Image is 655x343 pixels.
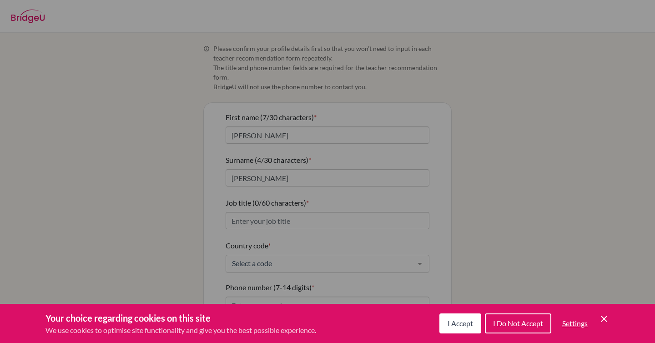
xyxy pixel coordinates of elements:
[485,313,551,333] button: I Do Not Accept
[45,325,316,336] p: We use cookies to optimise site functionality and give you the best possible experience.
[599,313,610,324] button: Save and close
[439,313,481,333] button: I Accept
[562,319,588,328] span: Settings
[555,314,595,333] button: Settings
[45,311,316,325] h3: Your choice regarding cookies on this site
[493,319,543,328] span: I Do Not Accept
[448,319,473,328] span: I Accept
